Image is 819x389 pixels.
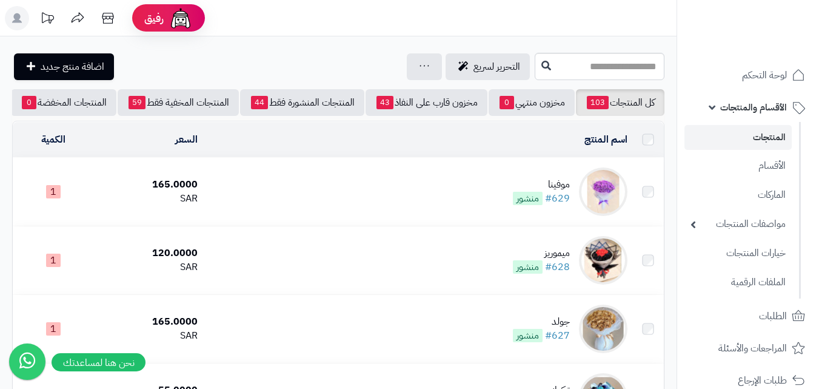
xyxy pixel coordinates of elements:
[446,53,530,80] a: التحرير لسريع
[545,260,570,274] a: #628
[737,25,807,50] img: logo-2.png
[513,178,570,192] div: موفينا
[129,96,145,109] span: 59
[579,236,627,285] img: ميموريز
[579,305,627,353] img: جولد
[99,260,198,274] div: SAR
[46,322,61,336] span: 1
[738,372,787,389] span: طلبات الإرجاع
[99,192,198,206] div: SAR
[684,211,792,237] a: مواصفات المنتجات
[684,125,792,150] a: المنتجات
[169,6,193,30] img: ai-face.png
[684,302,812,331] a: الطلبات
[366,89,487,116] a: مخزون قارب على النفاذ43
[720,99,787,116] span: الأقسام والمنتجات
[240,89,364,116] a: المنتجات المنشورة فقط44
[513,329,543,342] span: منشور
[513,192,543,205] span: منشور
[46,185,61,198] span: 1
[175,132,198,147] a: السعر
[545,191,570,206] a: #629
[99,178,198,192] div: 165.0000
[684,240,792,266] a: خيارات المنتجات
[118,89,239,116] a: المنتجات المخفية فقط59
[684,61,812,90] a: لوحة التحكم
[32,6,62,33] a: تحديثات المنصة
[14,53,114,80] a: اضافة منتج جديد
[99,246,198,260] div: 120.0000
[684,269,792,296] a: الملفات الرقمية
[576,89,664,116] a: كل المنتجات103
[99,329,198,343] div: SAR
[41,59,104,74] span: اضافة منتج جديد
[513,315,570,329] div: جولد
[513,246,570,260] div: ميموريز
[41,132,65,147] a: الكمية
[513,260,543,274] span: منشور
[500,96,514,109] span: 0
[46,254,61,267] span: 1
[579,167,627,216] img: موفينا
[587,96,609,109] span: 103
[489,89,575,116] a: مخزون منتهي0
[584,132,627,147] a: اسم المنتج
[144,11,164,25] span: رفيق
[473,59,520,74] span: التحرير لسريع
[99,315,198,329] div: 165.0000
[11,89,116,116] a: المنتجات المخفضة0
[545,328,570,343] a: #627
[759,308,787,325] span: الطلبات
[718,340,787,357] span: المراجعات والأسئلة
[742,67,787,84] span: لوحة التحكم
[376,96,393,109] span: 43
[22,96,36,109] span: 0
[684,334,812,363] a: المراجعات والأسئلة
[684,153,792,179] a: الأقسام
[251,96,268,109] span: 44
[684,182,792,208] a: الماركات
